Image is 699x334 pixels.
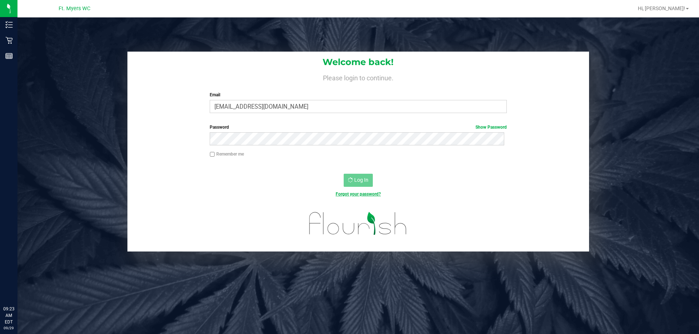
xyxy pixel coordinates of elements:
[3,325,14,331] p: 09/29
[638,5,685,11] span: Hi, [PERSON_NAME]!
[210,125,229,130] span: Password
[210,152,215,157] input: Remember me
[5,52,13,60] inline-svg: Reports
[336,192,381,197] a: Forgot your password?
[5,21,13,28] inline-svg: Inventory
[59,5,90,12] span: Ft. Myers WC
[300,205,416,242] img: flourish_logo.svg
[354,177,368,183] span: Log In
[127,73,589,81] h4: Please login to continue.
[475,125,507,130] a: Show Password
[344,174,373,187] button: Log In
[5,37,13,44] inline-svg: Retail
[127,57,589,67] h1: Welcome back!
[210,92,506,98] label: Email
[3,306,14,325] p: 09:23 AM EDT
[210,151,244,157] label: Remember me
